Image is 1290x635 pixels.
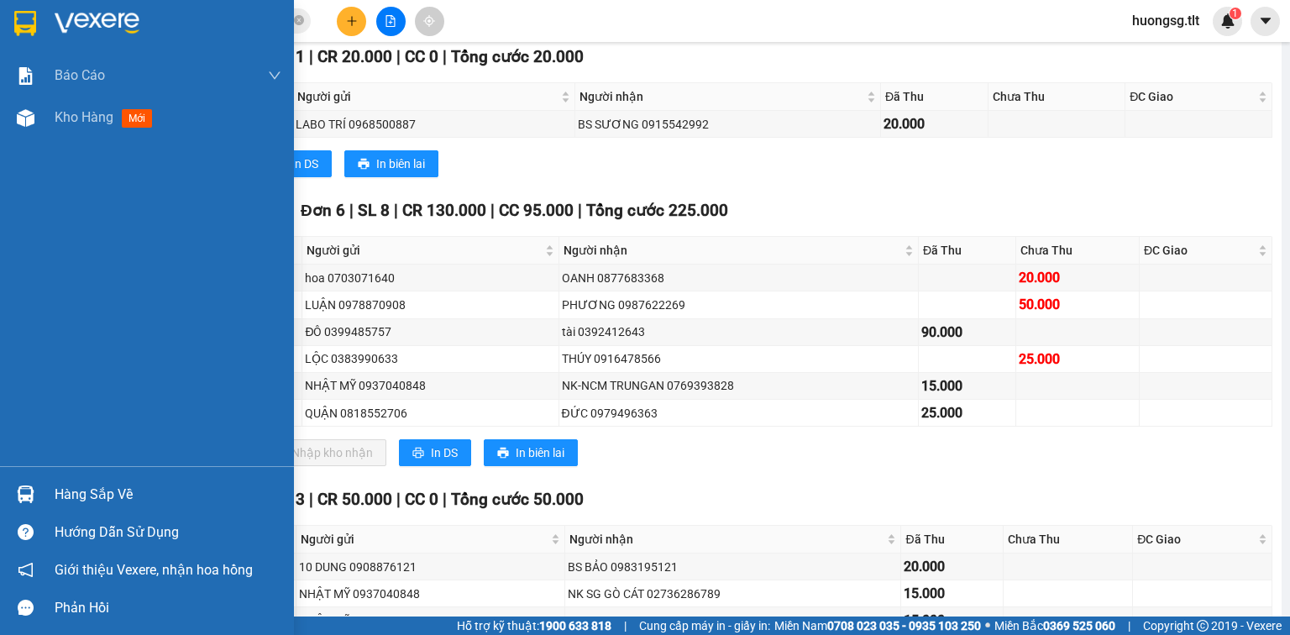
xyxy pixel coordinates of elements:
span: Người gửi [297,87,558,106]
img: warehouse-icon [17,485,34,503]
div: 20.000 [904,556,999,577]
div: LUẬN 0978870908 [305,296,555,314]
span: | [624,617,627,635]
span: close-circle [294,15,304,25]
span: huongsg.tlt [1119,10,1213,31]
span: copyright [1197,620,1209,632]
div: 25.000 [1019,349,1137,370]
div: NK SG GÒ CÁT 02736286789 [568,585,899,603]
span: 1 [1232,8,1238,19]
span: CR 20.000 [317,47,392,66]
div: Bến xe [GEOGRAPHIC_DATA] [9,120,411,165]
span: notification [18,562,34,578]
span: message [18,600,34,616]
sup: 1 [1230,8,1241,19]
th: Chưa Thu [1016,237,1141,265]
div: ĐỨC 0979496363 [562,404,915,422]
div: NK-NCM TRUNGAN 0769393828 [562,376,915,395]
strong: 0369 525 060 [1043,619,1115,632]
span: printer [358,158,370,171]
div: QUẬN 0818552706 [305,404,555,422]
div: NHẬT MỸ 0937040848 [299,611,562,630]
text: BXTG1410250144 [104,80,317,109]
div: 50.000 [1019,294,1137,315]
div: ĐÔ 0399485757 [305,323,555,341]
span: CC 0 [405,47,438,66]
span: Người nhận [569,530,884,548]
div: OANH 0877683368 [562,269,915,287]
span: | [578,201,582,220]
span: question-circle [18,524,34,540]
div: BS SƯƠNG 0915542992 [578,115,878,134]
span: CR 130.000 [402,201,486,220]
span: Giới thiệu Vexere, nhận hoa hồng [55,559,253,580]
span: Tổng cước 20.000 [451,47,584,66]
img: icon-new-feature [1220,13,1235,29]
button: printerIn DS [260,150,332,177]
div: SG NEW 2 0344190109 [568,611,899,630]
span: caret-down [1258,13,1273,29]
span: In DS [291,155,318,173]
span: Tổng cước 225.000 [586,201,728,220]
div: 15.000 [904,583,999,604]
span: Người gửi [301,530,548,548]
span: Người nhận [564,241,901,260]
button: downloadNhập kho nhận [260,439,386,466]
span: Miền Bắc [994,617,1115,635]
span: ⚪️ [985,622,990,629]
strong: 1900 633 818 [539,619,611,632]
span: ĐC Giao [1137,530,1255,548]
button: aim [415,7,444,36]
span: In DS [431,443,458,462]
th: Đã Thu [919,237,1015,265]
span: | [490,201,495,220]
th: Chưa Thu [988,83,1125,111]
span: printer [412,447,424,460]
th: Đã Thu [901,526,1003,554]
span: | [443,490,447,509]
span: | [443,47,447,66]
span: ĐC Giao [1130,87,1255,106]
div: 20.000 [1019,267,1137,288]
div: 15.000 [921,375,1012,396]
span: CR 50.000 [317,490,392,509]
span: SL 3 [273,490,305,509]
span: Người gửi [307,241,541,260]
div: 10 DUNG 0908876121 [299,558,562,576]
button: printerIn biên lai [484,439,578,466]
img: solution-icon [17,67,34,85]
button: printerIn DS [399,439,471,466]
span: | [396,47,401,66]
strong: 0708 023 035 - 0935 103 250 [827,619,981,632]
div: PHƯƠNG 0987622269 [562,296,915,314]
th: Chưa Thu [1004,526,1134,554]
span: aim [423,15,435,27]
span: Báo cáo [55,65,105,86]
span: CC 0 [405,490,438,509]
img: logo-vxr [14,11,36,36]
div: tài 0392412643 [562,323,915,341]
div: THÚY 0916478566 [562,349,915,368]
span: | [309,490,313,509]
div: Hàng sắp về [55,482,281,507]
span: Cung cấp máy in - giấy in: [639,617,770,635]
span: close-circle [294,13,304,29]
th: Đã Thu [881,83,988,111]
span: Người nhận [579,87,864,106]
button: printerIn biên lai [344,150,438,177]
span: SL 1 [273,47,305,66]
span: mới [122,109,152,128]
span: Hỗ trợ kỹ thuật: [457,617,611,635]
div: 25.000 [921,402,1012,423]
div: 90.000 [921,322,1012,343]
div: NHẬT MỸ 0937040848 [305,376,555,395]
img: warehouse-icon [17,109,34,127]
span: plus [346,15,358,27]
span: In biên lai [516,443,564,462]
div: hoa 0703071640 [305,269,555,287]
div: Phản hồi [55,596,281,621]
div: LỘC 0383990633 [305,349,555,368]
span: SL 8 [358,201,390,220]
button: caret-down [1251,7,1280,36]
span: file-add [385,15,396,27]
